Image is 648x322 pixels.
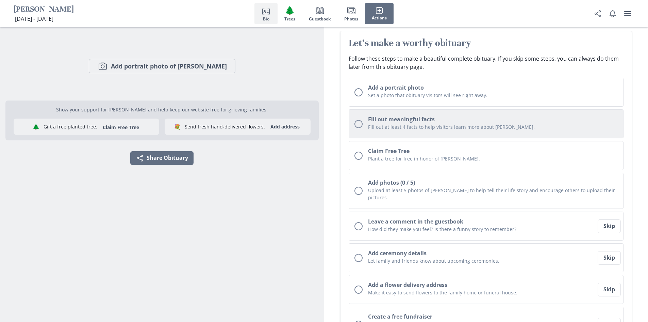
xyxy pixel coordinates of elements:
[598,219,621,233] button: Skip
[598,283,621,296] button: Skip
[354,120,363,128] div: Unchecked circle
[349,109,624,138] button: Fill out meaningful factsFill out at least 4 facts to help visitors learn more about [PERSON_NAME].
[349,78,624,107] button: Add a portrait photoSet a photo that obituary visitors will see right away.
[368,123,618,131] p: Fill out at least 4 facts to help visitors learn more about [PERSON_NAME].
[621,7,634,20] button: user menu
[354,286,363,294] div: Unchecked circle
[285,5,295,15] span: Tree
[372,16,387,20] span: Actions
[368,92,618,99] p: Set a photo that obituary visitors will see right away.
[368,115,618,123] h2: Fill out meaningful facts
[354,254,363,262] div: Unchecked circle
[130,151,194,165] button: Share Obituary
[354,187,363,195] div: Unchecked circle
[365,3,394,24] button: Actions
[99,124,143,131] button: Claim Free Tree
[368,83,618,92] h2: Add a portrait photo
[254,3,278,24] button: Bio
[368,281,596,289] h2: Add a flower delivery address
[591,7,604,20] button: Share Obituary
[302,3,337,24] button: Guestbook
[368,249,596,257] h2: Add ceremony details
[368,179,618,187] h2: Add photos (0 / 5)
[354,222,363,230] div: Unchecked circle
[368,217,596,226] h2: Leave a comment in the guestbook
[368,257,596,264] p: Let family and friends know about upcoming ceremonies.
[284,17,295,21] span: Trees
[368,187,618,201] p: Upload at least 5 photos of [PERSON_NAME] to help tell their life story and encourage others to u...
[309,17,331,21] span: Guestbook
[337,3,365,24] button: Photos
[89,59,235,73] button: Add portrait photo of [PERSON_NAME]
[14,106,311,113] p: Show your support for [PERSON_NAME] and help keep our website free for grieving families.
[349,212,624,241] button: Leave a comment in the guestbookHow did they make you feel? Is there a funny story to remember?
[349,173,624,209] button: Add photos (0 / 5)Upload at least 5 photos of [PERSON_NAME] to help tell their life story and enc...
[15,15,53,22] span: [DATE] - [DATE]
[266,121,304,132] button: Add address
[368,155,618,162] p: Plant a tree for free in honor of [PERSON_NAME].
[598,251,621,265] button: Skip
[14,4,74,15] h1: [PERSON_NAME]
[344,17,358,21] span: Photos
[368,147,618,155] h2: Claim Free Tree
[606,7,619,20] button: Notifications
[349,55,624,71] p: Follow these steps to make a beautiful complete obituary. If you skip some steps, you can always ...
[349,141,624,170] button: Claim Free TreePlant a tree for free in honor of [PERSON_NAME].
[368,289,596,296] p: Make it easy to send flowers to the family home or funeral house.
[349,275,624,304] button: Add a flower delivery addressMake it easy to send flowers to the family home or funeral house.
[263,17,269,21] span: Bio
[354,152,363,160] div: Unchecked circle
[349,243,624,272] button: Add ceremony detailsLet family and friends know about upcoming ceremonies.
[349,37,624,49] h2: Let's make a worthy obituary
[278,3,302,24] button: Trees
[368,312,596,321] h2: Create a free fundraiser
[368,226,596,233] p: How did they make you feel? Is there a funny story to remember?
[354,88,363,96] div: Unchecked circle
